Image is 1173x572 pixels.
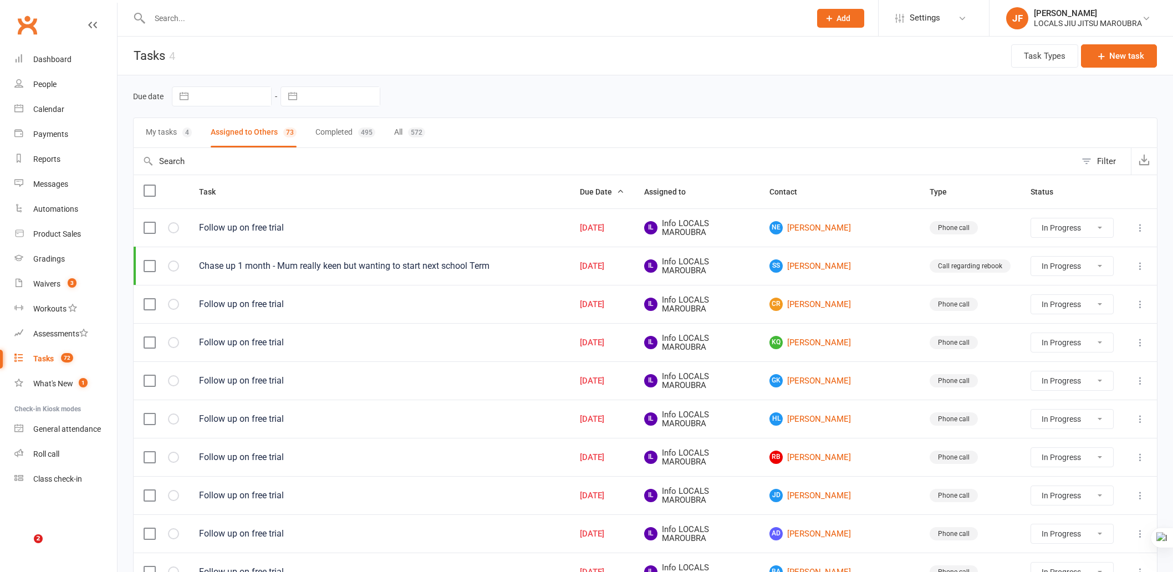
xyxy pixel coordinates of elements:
[580,415,624,424] div: [DATE]
[580,185,624,198] button: Due Date
[769,412,783,426] span: HL
[644,257,750,275] span: Info LOCALS MAROUBRA
[769,336,783,349] span: KQ
[644,525,750,543] span: Info LOCALS MAROUBRA
[14,147,117,172] a: Reports
[644,334,750,352] span: Info LOCALS MAROUBRA
[769,259,910,273] a: SS[PERSON_NAME]
[580,453,624,462] div: [DATE]
[930,527,978,540] div: Phone call
[199,187,228,196] span: Task
[33,254,65,263] div: Gradings
[14,197,117,222] a: Automations
[644,298,657,311] span: IL
[14,346,117,371] a: Tasks 72
[769,221,783,234] span: NE
[644,372,750,390] span: Info LOCALS MAROUBRA
[930,489,978,502] div: Phone call
[644,410,750,428] span: Info LOCALS MAROUBRA
[930,298,978,311] div: Phone call
[930,185,959,198] button: Type
[1011,44,1078,68] button: Task Types
[199,413,560,425] div: Follow up on free trial
[769,451,910,464] a: RB[PERSON_NAME]
[769,298,783,311] span: CR
[644,185,698,198] button: Assigned to
[14,122,117,147] a: Payments
[33,180,68,188] div: Messages
[118,37,175,75] h1: Tasks
[199,452,560,463] div: Follow up on free trial
[14,172,117,197] a: Messages
[33,205,78,213] div: Automations
[14,47,117,72] a: Dashboard
[33,105,64,114] div: Calendar
[580,376,624,386] div: [DATE]
[33,329,88,338] div: Assessments
[33,425,101,433] div: General attendance
[33,474,82,483] div: Class check-in
[199,528,560,539] div: Follow up on free trial
[358,127,375,137] div: 495
[644,527,657,540] span: IL
[283,127,297,137] div: 73
[580,262,624,271] div: [DATE]
[33,379,73,388] div: What's New
[14,417,117,442] a: General attendance kiosk mode
[13,11,41,39] a: Clubworx
[169,49,175,63] div: 4
[1031,187,1065,196] span: Status
[769,451,783,464] span: RB
[134,148,1076,175] input: Search
[644,219,750,237] span: Info LOCALS MAROUBRA
[61,353,73,362] span: 72
[644,295,750,314] span: Info LOCALS MAROUBRA
[644,336,657,349] span: IL
[68,278,76,288] span: 3
[580,223,624,233] div: [DATE]
[769,185,809,198] button: Contact
[910,6,940,30] span: Settings
[644,374,657,387] span: IL
[769,336,910,349] a: KQ[PERSON_NAME]
[930,374,978,387] div: Phone call
[146,11,803,26] input: Search...
[14,442,117,467] a: Roll call
[930,187,959,196] span: Type
[769,527,910,540] a: AD[PERSON_NAME]
[580,300,624,309] div: [DATE]
[199,375,560,386] div: Follow up on free trial
[1081,44,1157,68] button: New task
[580,529,624,539] div: [DATE]
[211,118,297,147] button: Assigned to Others73
[930,259,1011,273] div: Call regarding rebook
[837,14,850,23] span: Add
[769,489,783,502] span: JD
[1006,7,1028,29] div: JF
[14,222,117,247] a: Product Sales
[14,72,117,97] a: People
[769,412,910,426] a: HL[PERSON_NAME]
[769,527,783,540] span: AD
[199,261,560,272] div: Chase up 1 month - Mum really keen but wanting to start next school Term
[644,259,657,273] span: IL
[1031,185,1065,198] button: Status
[408,127,425,137] div: 572
[769,259,783,273] span: SS
[146,118,192,147] button: My tasks4
[14,467,117,492] a: Class kiosk mode
[315,118,375,147] button: Completed495
[930,412,978,426] div: Phone call
[644,489,657,502] span: IL
[14,371,117,396] a: What's New1
[644,451,657,464] span: IL
[199,299,560,310] div: Follow up on free trial
[33,155,60,164] div: Reports
[769,374,910,387] a: GK[PERSON_NAME]
[769,221,910,234] a: NE[PERSON_NAME]
[199,185,228,198] button: Task
[1034,18,1142,28] div: LOCALS JIU JITSU MAROUBRA
[199,490,560,501] div: Follow up on free trial
[33,130,68,139] div: Payments
[769,374,783,387] span: GK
